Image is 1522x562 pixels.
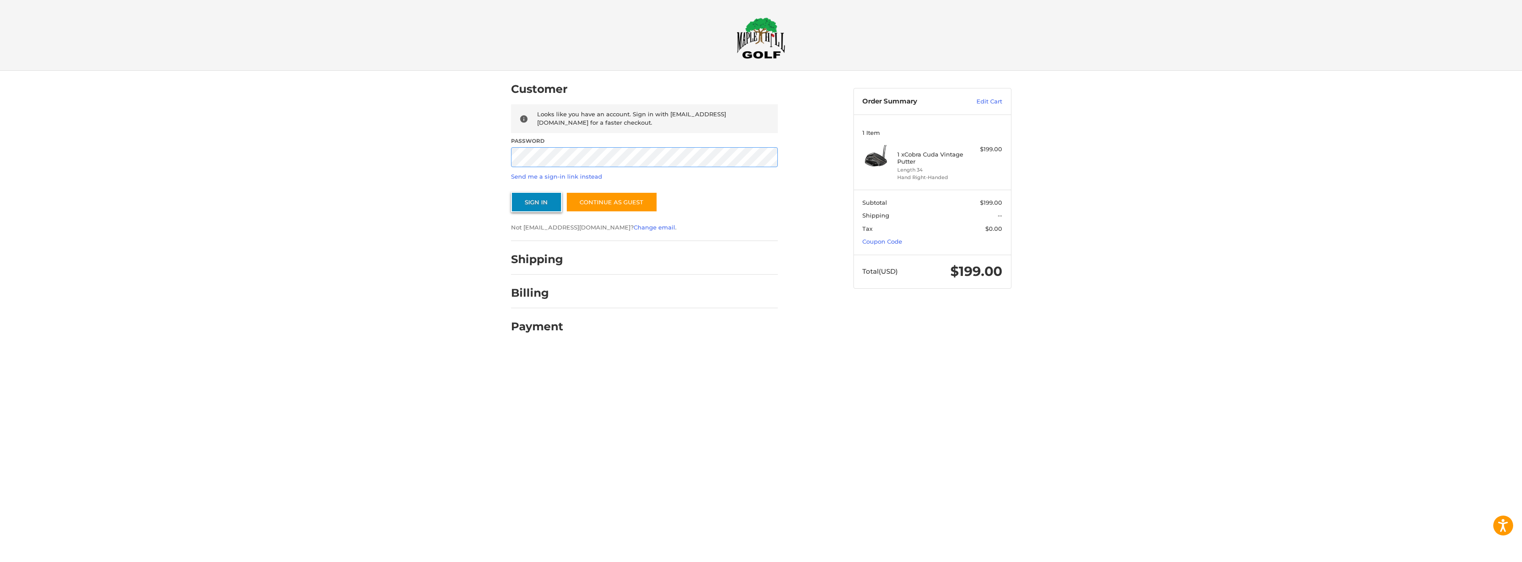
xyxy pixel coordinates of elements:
h2: Payment [511,320,563,333]
a: Send me a sign-in link instead [511,173,602,180]
li: Hand Right-Handed [897,174,965,181]
img: Maple Hill Golf [737,17,785,59]
h3: 1 Item [862,129,1002,136]
span: Shipping [862,212,889,219]
a: Change email [634,224,675,231]
button: Sign In [511,192,562,212]
span: Subtotal [862,199,887,206]
p: Not [EMAIL_ADDRESS][DOMAIN_NAME]? . [511,223,778,232]
h4: 1 x Cobra Cuda Vintage Putter [897,151,965,165]
span: -- [998,212,1002,219]
a: Continue as guest [566,192,657,212]
a: Coupon Code [862,238,902,245]
span: $0.00 [985,225,1002,232]
label: Password [511,137,778,145]
span: Total (USD) [862,267,898,275]
li: Length 34 [897,166,965,174]
div: $199.00 [967,145,1002,154]
h3: Order Summary [862,97,957,106]
h2: Shipping [511,252,563,266]
span: Tax [862,225,872,232]
span: $199.00 [950,263,1002,279]
span: Looks like you have an account. Sign in with [EMAIL_ADDRESS][DOMAIN_NAME] for a faster checkout. [537,111,726,126]
h2: Billing [511,286,563,300]
span: $199.00 [980,199,1002,206]
a: Edit Cart [957,97,1002,106]
h2: Customer [511,82,568,96]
